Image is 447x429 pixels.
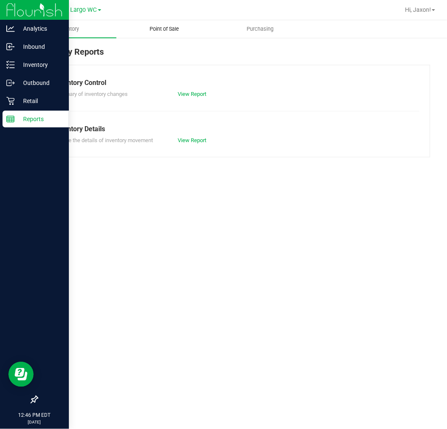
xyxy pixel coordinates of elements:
iframe: Resource center [8,362,34,387]
inline-svg: Retail [6,97,15,105]
span: Point of Sale [138,25,190,33]
p: Inbound [15,42,65,52]
p: [DATE] [4,419,65,425]
p: Inventory [15,60,65,70]
span: Purchasing [235,25,285,33]
a: View Report [178,91,207,97]
span: Summary of inventory changes [54,91,128,97]
div: Inventory Details [54,124,413,134]
p: Reports [15,114,65,124]
inline-svg: Analytics [6,24,15,33]
p: Analytics [15,24,65,34]
p: 12:46 PM EDT [4,411,65,419]
inline-svg: Inbound [6,42,15,51]
p: Outbound [15,78,65,88]
span: Largo WC [71,6,97,13]
span: Explore the details of inventory movement [54,137,153,143]
a: Purchasing [212,20,308,38]
inline-svg: Reports [6,115,15,123]
div: Inventory Control [54,78,413,88]
a: View Report [178,137,207,143]
div: Inventory Reports [37,45,430,65]
a: Point of Sale [116,20,213,38]
span: Hi, Jaxon! [405,6,431,13]
p: Retail [15,96,65,106]
inline-svg: Outbound [6,79,15,87]
inline-svg: Inventory [6,61,15,69]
